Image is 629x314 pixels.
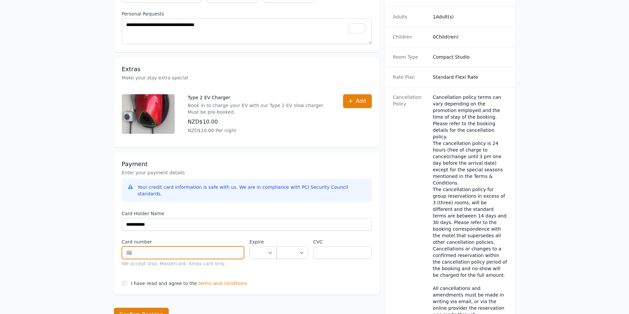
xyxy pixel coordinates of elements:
[122,18,372,44] textarea: To enrich screen reader interactions, please activate Accessibility in Grammarly extension settings
[277,239,308,245] label: .
[433,34,507,40] dd: 0 Child(ren)
[122,65,372,73] h3: Extras
[313,239,371,245] label: CVC
[122,210,372,217] label: Card Holder Name
[393,74,428,80] dt: Rate Plan
[188,102,330,115] p: Book in to charge your EV with our Type 2 EV slow charger. Must be pre-booked.
[198,280,247,287] span: terms and conditions
[138,184,367,197] div: Your credit card information is safe with us. We are in compliance with PCI Security Council stan...
[433,54,507,60] dd: Compact Studio
[188,127,330,134] p: NZD$10.00 Per night
[188,94,330,101] p: Type 2 EV Charger
[433,14,507,20] dd: 1 Adult(s)
[131,281,197,286] label: I have read and agree to the
[393,14,428,20] dt: Adults
[122,94,175,134] img: Type 2 EV Charger
[356,97,366,105] span: Add
[122,169,372,176] p: Enter your payment details
[122,260,244,267] div: We accept Visa, Mastercard, Amex card only.
[393,54,428,60] dt: Room Type
[122,239,244,245] label: Card number
[122,74,372,81] p: Make your stay extra special
[343,94,372,108] button: Add
[122,160,372,168] h3: Payment
[188,118,330,126] p: NZD$10.00
[393,34,428,40] dt: Children
[433,74,507,80] dd: Standard Flexi Rate
[122,11,372,17] label: Personal Requests
[249,239,277,245] label: Expire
